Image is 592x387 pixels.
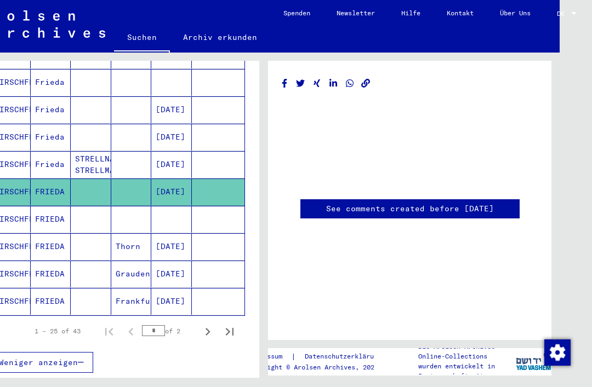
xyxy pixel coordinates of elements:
[279,77,291,90] button: Share on Facebook
[151,178,192,205] mat-cell: [DATE]
[31,233,71,260] mat-cell: FRIEDA
[311,77,323,90] button: Share on Xing
[31,124,71,151] mat-cell: Frieda
[120,320,142,342] button: Previous page
[219,320,241,342] button: Last page
[197,320,219,342] button: Next page
[151,96,192,123] mat-cell: [DATE]
[170,24,270,50] a: Archiv erkunden
[111,261,152,287] mat-cell: Graudenz
[31,69,71,96] mat-cell: Frieda
[31,151,71,178] mat-cell: Frieda
[248,362,395,372] p: Copyright © Arolsen Archives, 2021
[111,288,152,315] mat-cell: Frankfurt/[GEOGRAPHIC_DATA]
[151,288,192,315] mat-cell: [DATE]
[151,124,192,151] mat-cell: [DATE]
[248,351,291,362] a: Impressum
[98,320,120,342] button: First page
[418,342,516,361] p: Die Arolsen Archives Online-Collections
[71,151,111,178] mat-cell: STRELLNAUER STRELLMANN
[151,233,192,260] mat-cell: [DATE]
[142,326,197,336] div: of 2
[295,77,306,90] button: Share on Twitter
[418,361,516,381] p: wurden entwickelt in Partnerschaft mit
[326,203,494,215] a: See comments created before [DATE]
[151,261,192,287] mat-cell: [DATE]
[544,339,571,366] img: Zustimmung ändern
[114,24,170,53] a: Suchen
[557,10,569,18] span: DE
[360,77,372,90] button: Copy link
[248,351,395,362] div: |
[31,288,71,315] mat-cell: FRIEDA
[296,351,395,362] a: Datenschutzerklärung
[344,77,356,90] button: Share on WhatsApp
[31,206,71,233] mat-cell: FRIEDA
[328,77,339,90] button: Share on LinkedIn
[151,151,192,178] mat-cell: [DATE]
[31,261,71,287] mat-cell: FRIEDA
[31,96,71,123] mat-cell: Frieda
[544,339,570,365] div: Zustimmung ändern
[514,348,555,375] img: yv_logo.png
[31,178,71,205] mat-cell: FRIEDA
[111,233,152,260] mat-cell: Thorn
